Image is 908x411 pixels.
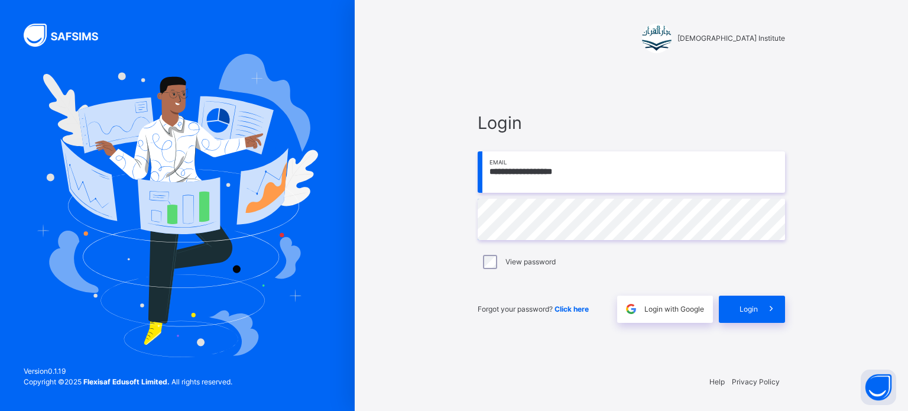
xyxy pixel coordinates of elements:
[24,377,232,386] span: Copyright © 2025 All rights reserved.
[478,110,785,135] span: Login
[83,377,170,386] strong: Flexisaf Edusoft Limited.
[677,33,785,44] span: [DEMOGRAPHIC_DATA] Institute
[644,304,704,315] span: Login with Google
[732,377,780,386] a: Privacy Policy
[37,54,318,357] img: Hero Image
[24,24,112,47] img: SAFSIMS Logo
[554,305,589,313] a: Click here
[24,366,232,377] span: Version 0.1.19
[624,302,638,316] img: google.396cfc9801f0270233282035f929180a.svg
[709,377,725,386] a: Help
[505,257,556,267] label: View password
[478,305,589,313] span: Forgot your password?
[740,304,758,315] span: Login
[861,370,896,405] button: Open asap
